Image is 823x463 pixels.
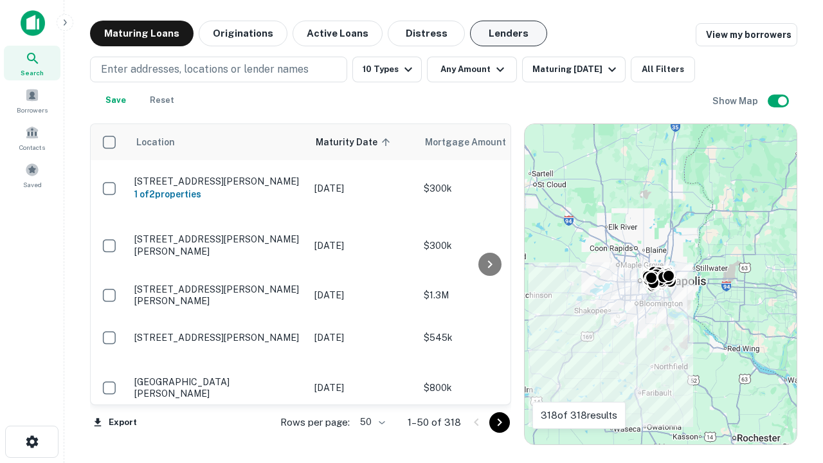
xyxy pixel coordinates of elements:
button: 10 Types [352,57,422,82]
button: All Filters [631,57,695,82]
p: $800k [424,381,552,395]
h6: 1 of 2 properties [134,187,302,201]
th: Location [128,124,308,160]
button: Go to next page [489,412,510,433]
p: Rows per page: [280,415,350,430]
button: Lenders [470,21,547,46]
div: 50 [355,413,387,431]
a: Saved [4,158,60,192]
h6: Show Map [712,94,760,108]
p: [GEOGRAPHIC_DATA][PERSON_NAME] [134,376,302,399]
p: [STREET_ADDRESS][PERSON_NAME][PERSON_NAME] [134,233,302,257]
button: Maturing Loans [90,21,194,46]
th: Maturity Date [308,124,417,160]
p: [DATE] [314,331,411,345]
span: Borrowers [17,105,48,115]
a: Borrowers [4,83,60,118]
a: Contacts [4,120,60,155]
p: Enter addresses, locations or lender names [101,62,309,77]
button: Maturing [DATE] [522,57,626,82]
th: Mortgage Amount [417,124,559,160]
p: 318 of 318 results [541,408,617,423]
p: $300k [424,239,552,253]
button: Any Amount [427,57,517,82]
p: [STREET_ADDRESS][PERSON_NAME] [134,176,302,187]
img: capitalize-icon.png [21,10,45,36]
button: Active Loans [293,21,383,46]
button: Distress [388,21,465,46]
span: Maturity Date [316,134,394,150]
p: [DATE] [314,288,411,302]
p: $300k [424,181,552,195]
div: 0 0 [525,124,797,444]
button: Reset [141,87,183,113]
p: 1–50 of 318 [408,415,461,430]
span: Mortgage Amount [425,134,523,150]
a: Search [4,46,60,80]
p: [STREET_ADDRESS][PERSON_NAME][PERSON_NAME] [134,284,302,307]
p: [DATE] [314,381,411,395]
span: Location [136,134,175,150]
span: Search [21,68,44,78]
div: Maturing [DATE] [532,62,620,77]
button: Enter addresses, locations or lender names [90,57,347,82]
span: Saved [23,179,42,190]
p: [STREET_ADDRESS][PERSON_NAME] [134,332,302,343]
button: Save your search to get updates of matches that match your search criteria. [95,87,136,113]
p: $1.3M [424,288,552,302]
button: Originations [199,21,287,46]
button: Export [90,413,140,432]
iframe: Chat Widget [759,319,823,381]
p: $545k [424,331,552,345]
p: [DATE] [314,239,411,253]
span: Contacts [19,142,45,152]
p: [DATE] [314,181,411,195]
a: View my borrowers [696,23,797,46]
